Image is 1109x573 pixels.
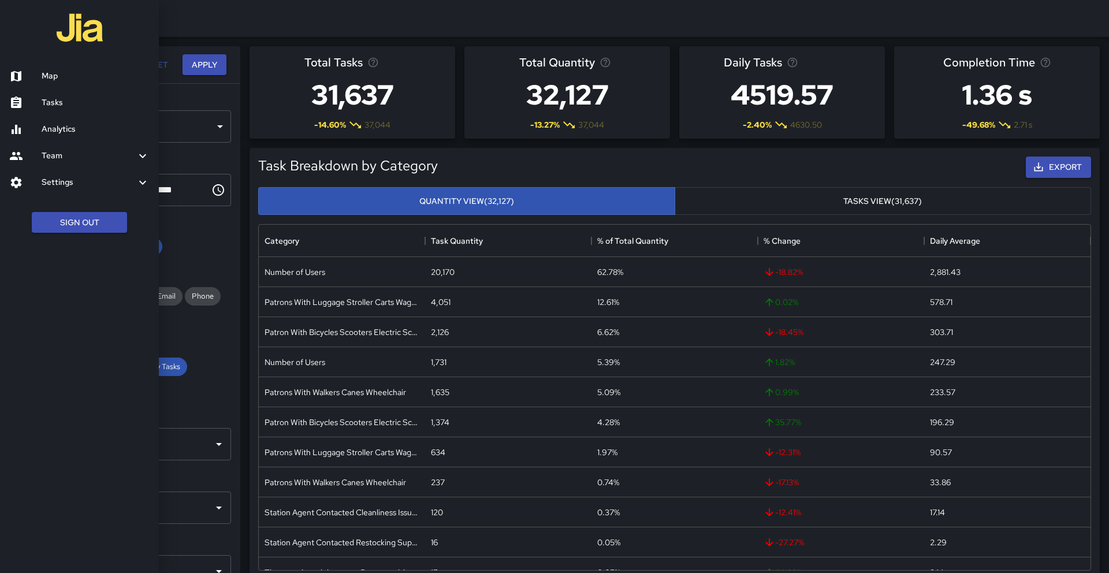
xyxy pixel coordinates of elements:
h6: Settings [42,176,136,189]
button: Sign Out [32,212,127,233]
img: jia-logo [57,5,103,51]
h6: Tasks [42,96,150,109]
h6: Team [42,150,136,162]
h6: Map [42,70,150,83]
h6: Analytics [42,123,150,136]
